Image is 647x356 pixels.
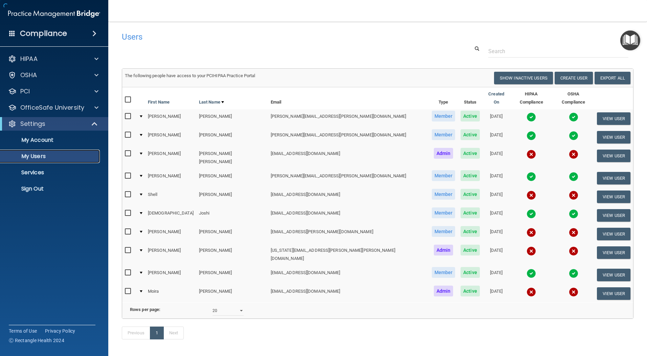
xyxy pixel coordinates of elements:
[125,73,255,78] span: The following people have access to your PCIHIPAA Practice Portal
[199,98,224,106] a: Last Name
[483,109,510,128] td: [DATE]
[527,131,536,140] img: tick.e7d51cea.svg
[461,267,480,278] span: Active
[461,170,480,181] span: Active
[145,187,196,206] td: Shell
[268,169,429,187] td: [PERSON_NAME][EMAIL_ADDRESS][PERSON_NAME][DOMAIN_NAME]
[569,131,578,140] img: tick.e7d51cea.svg
[569,228,578,237] img: cross.ca9f0e7f.svg
[4,137,97,143] p: My Account
[9,337,64,344] span: Ⓒ Rectangle Health 2024
[553,87,594,109] th: OSHA Compliance
[196,284,268,303] td: [PERSON_NAME]
[597,246,630,259] button: View User
[8,87,98,95] a: PCI
[196,243,268,266] td: [PERSON_NAME]
[268,225,429,243] td: [EMAIL_ADDRESS][PERSON_NAME][DOMAIN_NAME]
[620,30,640,50] button: Open Resource Center
[268,87,429,109] th: Email
[483,187,510,206] td: [DATE]
[483,266,510,284] td: [DATE]
[597,131,630,143] button: View User
[145,243,196,266] td: [PERSON_NAME]
[145,266,196,284] td: [PERSON_NAME]
[20,104,84,112] p: OfficeSafe University
[145,128,196,147] td: [PERSON_NAME]
[434,245,453,255] span: Admin
[45,328,75,334] a: Privacy Policy
[8,104,98,112] a: OfficeSafe University
[527,287,536,297] img: cross.ca9f0e7f.svg
[8,120,98,128] a: Settings
[569,269,578,278] img: tick.e7d51cea.svg
[527,269,536,278] img: tick.e7d51cea.svg
[196,187,268,206] td: [PERSON_NAME]
[20,29,67,38] h4: Compliance
[555,72,593,84] button: Create User
[268,109,429,128] td: [PERSON_NAME][EMAIL_ADDRESS][PERSON_NAME][DOMAIN_NAME]
[268,243,429,266] td: [US_STATE][EMAIL_ADDRESS][PERSON_NAME][PERSON_NAME][DOMAIN_NAME]
[148,98,170,106] a: First Name
[485,90,508,106] a: Created On
[488,45,628,58] input: Search
[483,169,510,187] td: [DATE]
[595,72,630,84] a: Export All
[196,147,268,169] td: [PERSON_NAME] [PERSON_NAME]
[432,170,455,181] span: Member
[510,87,553,109] th: HIPAA Compliance
[8,71,98,79] a: OSHA
[196,266,268,284] td: [PERSON_NAME]
[527,209,536,219] img: tick.e7d51cea.svg
[145,109,196,128] td: [PERSON_NAME]
[483,225,510,243] td: [DATE]
[527,228,536,237] img: cross.ca9f0e7f.svg
[483,206,510,225] td: [DATE]
[268,147,429,169] td: [EMAIL_ADDRESS][DOMAIN_NAME]
[4,185,97,192] p: Sign Out
[268,128,429,147] td: [PERSON_NAME][EMAIL_ADDRESS][PERSON_NAME][DOMAIN_NAME]
[432,207,455,218] span: Member
[597,191,630,203] button: View User
[145,225,196,243] td: [PERSON_NAME]
[597,172,630,184] button: View User
[268,187,429,206] td: [EMAIL_ADDRESS][DOMAIN_NAME]
[597,269,630,281] button: View User
[569,209,578,219] img: tick.e7d51cea.svg
[569,191,578,200] img: cross.ca9f0e7f.svg
[268,266,429,284] td: [EMAIL_ADDRESS][DOMAIN_NAME]
[122,327,150,339] a: Previous
[145,169,196,187] td: [PERSON_NAME]
[432,111,455,121] span: Member
[145,147,196,169] td: [PERSON_NAME]
[150,327,164,339] a: 1
[527,246,536,256] img: cross.ca9f0e7f.svg
[597,112,630,125] button: View User
[196,128,268,147] td: [PERSON_NAME]
[20,71,37,79] p: OSHA
[569,150,578,159] img: cross.ca9f0e7f.svg
[196,109,268,128] td: [PERSON_NAME]
[4,153,97,160] p: My Users
[434,286,453,296] span: Admin
[434,148,453,159] span: Admin
[268,206,429,225] td: [EMAIL_ADDRESS][DOMAIN_NAME]
[429,87,458,109] th: Type
[461,245,480,255] span: Active
[145,206,196,225] td: [DEMOGRAPHIC_DATA]
[130,307,160,312] b: Rows per page:
[8,55,98,63] a: HIPAA
[196,206,268,225] td: Joshi
[20,87,30,95] p: PCI
[569,287,578,297] img: cross.ca9f0e7f.svg
[196,225,268,243] td: [PERSON_NAME]
[597,150,630,162] button: View User
[432,267,455,278] span: Member
[483,243,510,266] td: [DATE]
[9,328,37,334] a: Terms of Use
[597,287,630,300] button: View User
[461,129,480,140] span: Active
[461,226,480,237] span: Active
[527,112,536,122] img: tick.e7d51cea.svg
[483,147,510,169] td: [DATE]
[569,172,578,181] img: tick.e7d51cea.svg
